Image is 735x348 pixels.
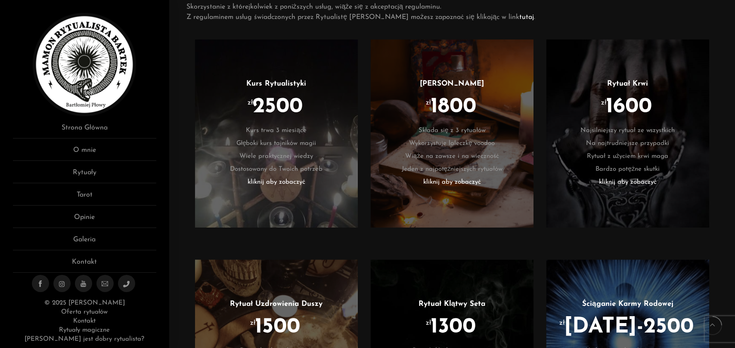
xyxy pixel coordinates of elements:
[559,150,696,163] li: Rytuał z użyciem krwi maga
[208,137,345,150] li: Głęboki kurs tajników magii
[13,190,156,206] a: Tarot
[13,234,156,250] a: Galeria
[250,319,255,326] sup: zł
[431,323,476,332] span: 1300
[246,80,306,87] a: Kurs Rytualistyki
[559,137,696,150] li: Na najtrudniejsze przypadki
[431,102,476,111] span: 1800
[73,318,96,324] a: Kontakt
[13,167,156,183] a: Rytuały
[59,327,110,333] a: Rytuały magiczne
[606,102,652,111] span: 1600
[13,257,156,273] a: Kontakt
[384,163,521,176] li: Jeden z najpotężniejszych rytuałów
[208,163,345,176] li: Dostosowany do Twoich potrzeb
[13,123,156,139] a: Strona Główna
[186,2,718,22] p: Skorzystanie z którejkolwiek z poniższych usług, wiąże się z akceptacją regulaminu. Z regulaminem...
[255,323,300,332] span: 1500
[13,145,156,161] a: O mnie
[208,150,345,163] li: Wiele praktycznej wiedzy
[61,309,108,315] a: Oferta rytuałów
[384,124,521,137] li: Składa się z 3 rytuałów
[13,212,156,228] a: Opinie
[602,99,607,106] sup: zł
[559,124,696,137] li: Najsilniejszy rytuał ze wszystkich
[559,163,696,176] li: Bardzo potężne skutki
[25,336,144,342] a: [PERSON_NAME] jest dobry rytualista?
[519,14,534,21] a: tutaj
[564,323,694,332] span: [DATE]-2500
[248,99,253,106] sup: zł
[208,124,345,137] li: Kurs trwa 3 miesiące
[608,80,648,87] a: Rytuał Krwi
[560,319,565,326] sup: zł
[33,13,136,116] img: Rytualista Bartek
[582,300,673,308] a: Ściąganie Karmy Rodowej
[426,99,431,106] sup: zł
[230,300,323,308] a: Rytuał Uzdrowienia Duszy
[559,176,696,189] li: kliknij aby zobaczyć
[419,300,485,308] a: Rytuał Klątwy Seta
[384,137,521,150] li: Wykorzystuje laleczkę voodoo
[208,176,345,189] li: kliknij aby zobaczyć
[420,80,484,87] a: [PERSON_NAME]
[426,319,431,326] sup: zł
[252,102,303,111] span: 2500
[384,176,521,189] li: kliknij aby zobaczyć
[384,150,521,163] li: Wiąże na zawsze i na wieczność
